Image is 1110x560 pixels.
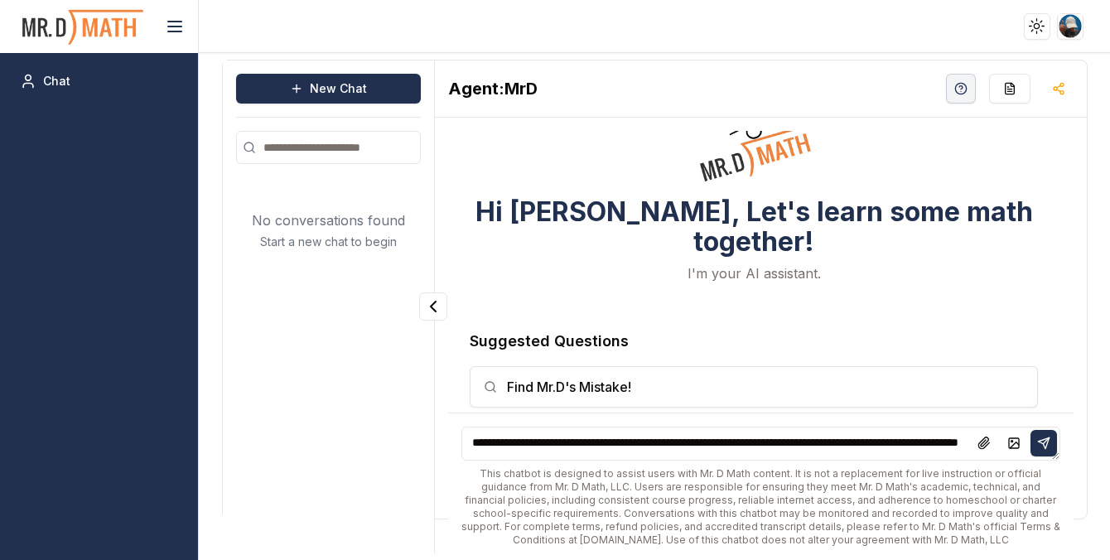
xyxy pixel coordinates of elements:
[448,197,1060,257] h3: Hi [PERSON_NAME], Let's learn some math together!
[43,73,70,89] span: Chat
[260,234,397,250] p: Start a new chat to begin
[470,366,1038,408] button: Find Mr.D's Mistake!
[946,74,976,104] button: Help Videos
[448,77,538,100] h2: MrD
[1059,14,1083,38] img: ACg8ocJeiOlVThhq5bxKmVUtSfqrr0SEV8PqAlbmUPdoQiMh8qpyo_DAOw=s96-c
[419,292,447,321] button: Collapse panel
[21,5,145,49] img: PromptOwl
[470,330,1038,353] h3: Suggested Questions
[13,66,185,96] a: Chat
[989,74,1030,104] button: Re-Fill Questions
[252,210,405,230] p: No conversations found
[461,467,1060,547] div: This chatbot is designed to assist users with Mr. D Math content. It is not a replacement for liv...
[688,263,821,283] p: I'm your AI assistant.
[236,74,421,104] button: New Chat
